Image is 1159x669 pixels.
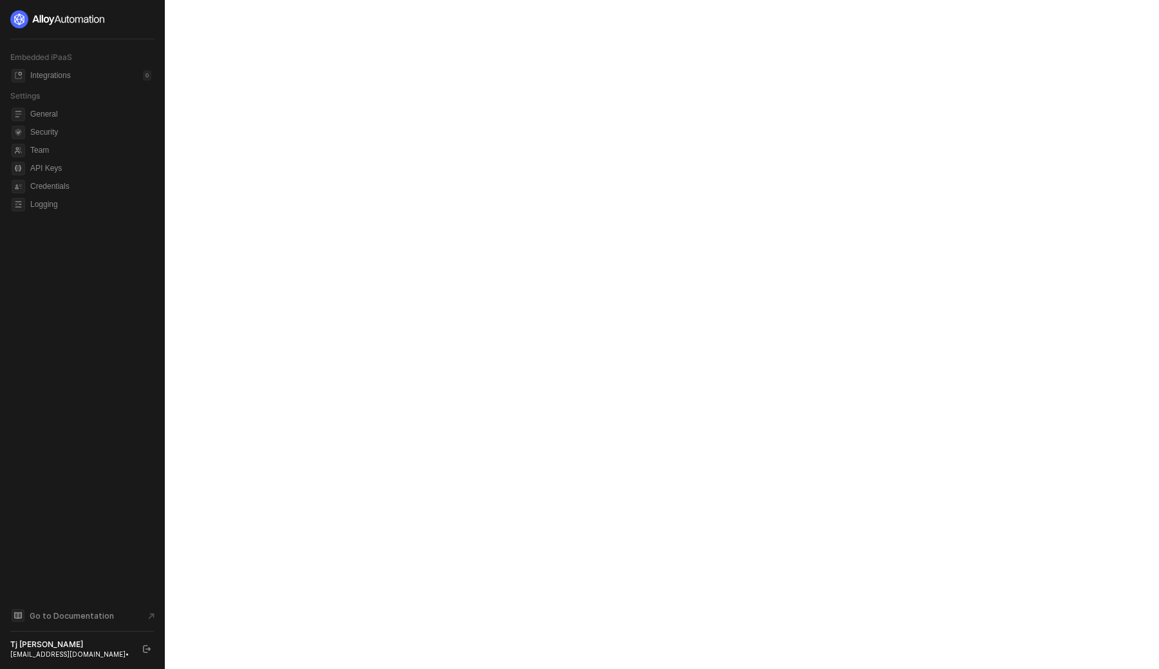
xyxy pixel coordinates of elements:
[12,108,25,121] span: general
[143,645,151,653] span: logout
[10,10,106,28] img: logo
[10,639,131,650] div: Tj [PERSON_NAME]
[10,650,131,659] div: [EMAIL_ADDRESS][DOMAIN_NAME] •
[12,198,25,211] span: logging
[12,126,25,139] span: security
[30,106,151,122] span: General
[30,179,151,194] span: Credentials
[12,69,25,82] span: integrations
[10,91,40,101] span: Settings
[30,610,114,621] span: Go to Documentation
[30,160,151,176] span: API Keys
[30,142,151,158] span: Team
[10,52,72,62] span: Embedded iPaaS
[12,162,25,175] span: api-key
[10,10,154,28] a: logo
[12,144,25,157] span: team
[143,70,151,81] div: 0
[30,124,151,140] span: Security
[12,609,24,622] span: documentation
[145,610,158,623] span: document-arrow
[12,180,25,193] span: credentials
[10,608,155,623] a: Knowledge Base
[30,197,151,212] span: Logging
[30,70,71,81] div: Integrations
